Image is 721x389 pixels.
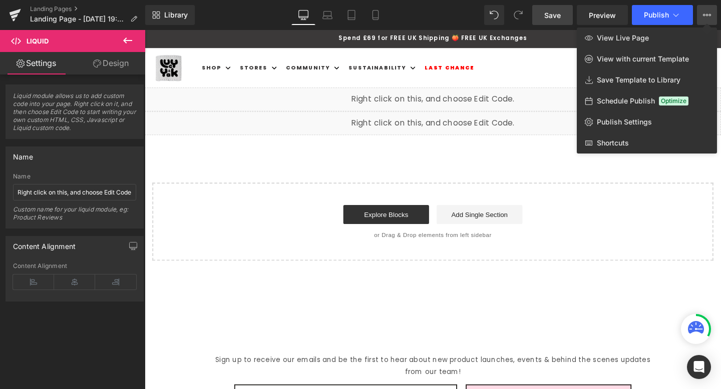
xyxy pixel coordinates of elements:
[13,205,136,228] div: Custom name for your liquid module, eg: Product Reviews
[484,5,504,25] button: Undo
[149,36,195,43] span: Community
[100,36,129,43] span: Stores
[294,36,346,43] span: Last Chance
[30,5,145,13] a: Landing Pages
[307,184,397,204] a: Add Single Section
[597,96,655,105] span: Schedule Publish
[7,21,44,58] a: Lucy & Yak
[597,33,649,42] span: View Live Page
[27,37,49,45] span: Liquid
[214,36,275,43] span: Sustainability
[30,15,126,23] span: Landing Page - [DATE] 19:46:32
[13,262,136,269] div: Content Alignment
[339,5,364,25] a: Tablet
[577,5,628,25] a: Preview
[510,29,532,51] summary: Search
[687,355,711,379] div: Open Intercom Messenger
[208,30,288,49] summary: Sustainability
[288,30,352,49] a: Last Chance
[145,5,195,25] a: New Library
[597,54,689,63] span: View with current Template
[164,10,188,19] span: Library
[597,138,629,147] span: Shortcuts
[315,5,339,25] a: Laptop
[364,5,388,25] a: Mobile
[659,96,688,105] span: Optimize
[13,92,136,138] span: Liquid module allows us to add custom code into your page. Right click on it, and then choose Edi...
[597,75,680,84] span: Save Template to Library
[54,30,94,49] summary: Shop
[94,30,143,49] summary: Stores
[143,30,209,49] summary: Community
[10,25,40,55] img: Lucy & Yak
[291,5,315,25] a: Desktop
[13,147,33,161] div: Name
[597,117,652,126] span: Publish Settings
[60,36,81,43] span: Shop
[644,11,669,19] span: Publish
[209,184,299,204] a: Explore Blocks
[632,5,693,25] button: Publish
[697,5,717,25] button: View Live PageView with current TemplateSave Template to LibrarySchedule PublishOptimizePublish S...
[508,5,528,25] button: Redo
[24,212,582,219] p: or Drag & Drop elements from left sidebar
[544,10,561,20] span: Save
[25,340,581,365] p: Sign up to receive our emails and be the first to hear about new product launches, events & behin...
[13,236,76,250] div: Content Alignment
[13,173,136,180] div: Name
[589,10,616,20] span: Preview
[75,52,147,74] a: Design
